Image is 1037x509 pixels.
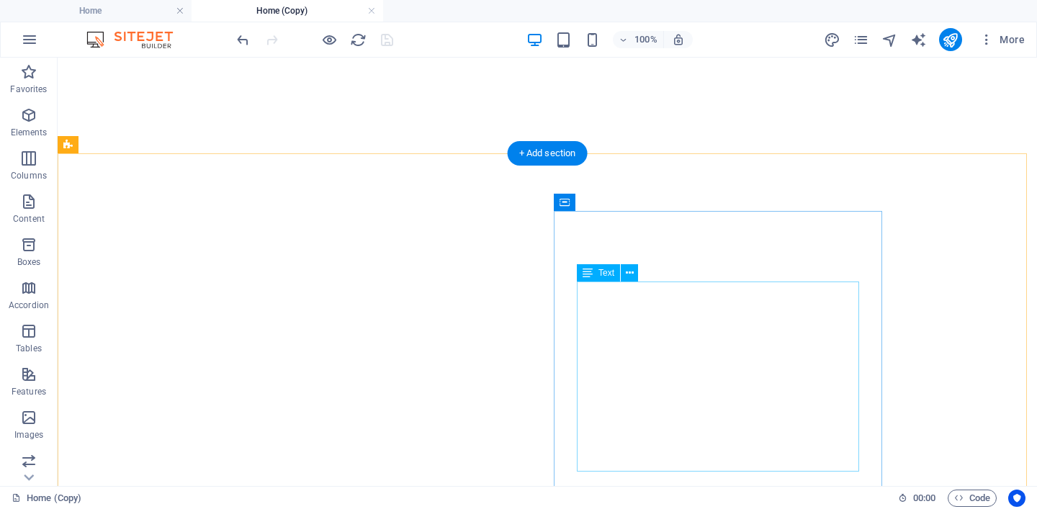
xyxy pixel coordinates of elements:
[12,490,81,507] a: Click to cancel selection. Double-click to open Pages
[13,213,45,225] p: Content
[853,32,869,48] i: Pages (Ctrl+Alt+S)
[17,256,41,268] p: Boxes
[598,269,614,277] span: Text
[913,490,935,507] span: 00 00
[910,32,927,48] i: AI Writer
[10,84,47,95] p: Favorites
[350,32,367,48] i: Reload page
[11,127,48,138] p: Elements
[898,490,936,507] h6: Session time
[11,170,47,181] p: Columns
[16,343,42,354] p: Tables
[948,490,997,507] button: Code
[824,32,840,48] i: Design (Ctrl+Alt+Y)
[672,33,685,46] i: On resize automatically adjust zoom level to fit chosen device.
[853,31,870,48] button: pages
[954,490,990,507] span: Code
[881,32,898,48] i: Navigator
[634,31,657,48] h6: 100%
[83,31,191,48] img: Editor Logo
[192,3,383,19] h4: Home (Copy)
[974,28,1031,51] button: More
[1008,490,1025,507] button: Usercentrics
[234,31,251,48] button: undo
[923,492,925,503] span: :
[824,31,841,48] button: design
[508,141,588,166] div: + Add section
[979,32,1025,47] span: More
[910,31,928,48] button: text_generator
[349,31,367,48] button: reload
[939,28,962,51] button: publish
[613,31,664,48] button: 100%
[14,429,44,441] p: Images
[235,32,251,48] i: Undo: Change pages (Ctrl+Z)
[881,31,899,48] button: navigator
[12,386,46,397] p: Features
[320,31,338,48] button: Click here to leave preview mode and continue editing
[9,299,49,311] p: Accordion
